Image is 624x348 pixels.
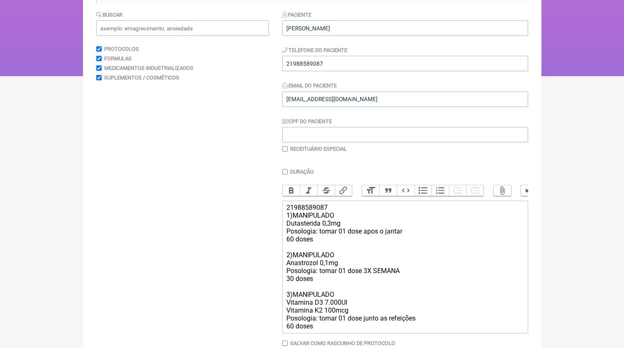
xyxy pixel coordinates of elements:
div: 21988589087 1)MANIPULADO Dutasterida 0,3mg Posologia: tomar 01 dose apos o jantar 60 doses 2)MANI... [286,204,523,330]
label: Protocolos [104,46,139,52]
label: Salvar como rascunho de Protocolo [290,340,395,346]
label: Formulas [104,55,132,62]
button: Attach Files [494,185,511,196]
label: Telefone do Paciente [282,47,348,53]
button: Numbers [431,185,449,196]
button: Bold [283,185,300,196]
label: Email do Paciente [282,82,337,89]
label: Medicamentos Industrializados [104,65,193,71]
label: Suplementos / Cosméticos [104,75,179,81]
button: Undo [521,185,539,196]
label: Buscar [96,12,123,18]
button: Bullets [414,185,432,196]
label: Paciente [282,12,312,18]
button: Heading [362,185,380,196]
button: Italic [300,185,317,196]
label: Receituário Especial [290,146,347,152]
button: Strikethrough [317,185,335,196]
button: Quote [379,185,397,196]
button: Increase Level [466,185,484,196]
label: Duração [290,169,314,175]
button: Decrease Level [449,185,466,196]
input: exemplo: emagrecimento, ansiedade [96,20,269,36]
label: CPF do Paciente [282,118,332,124]
button: Link [335,185,352,196]
button: Code [397,185,414,196]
